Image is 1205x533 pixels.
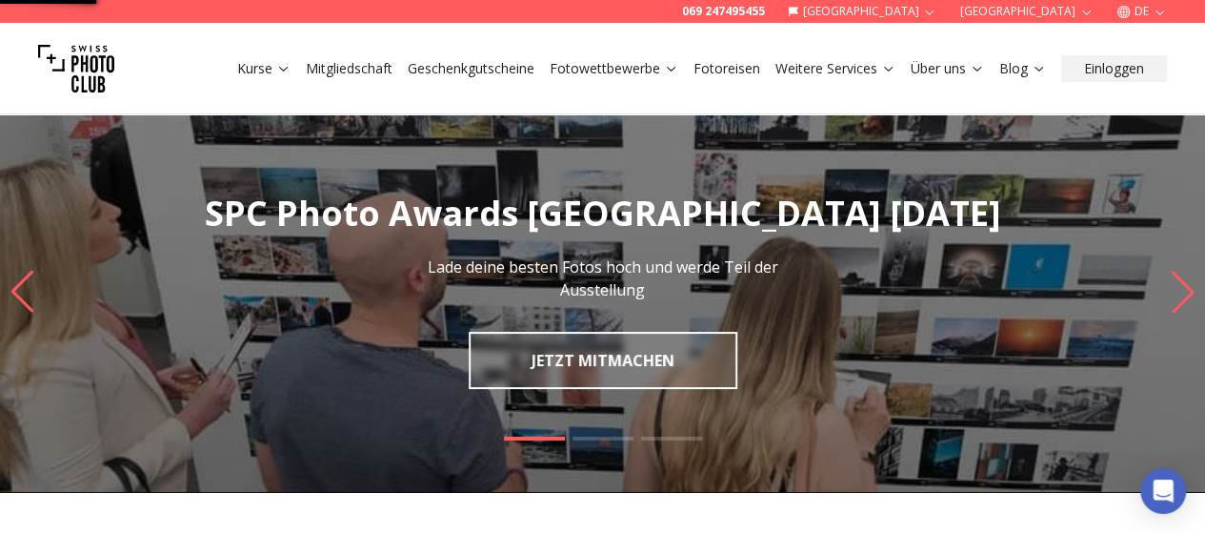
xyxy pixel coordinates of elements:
[768,55,903,82] button: Weitere Services
[408,59,534,78] a: Geschenkgutscheine
[693,59,760,78] a: Fotoreisen
[237,59,291,78] a: Kurse
[1061,55,1167,82] button: Einloggen
[911,59,984,78] a: Über uns
[686,55,768,82] button: Fotoreisen
[38,31,114,107] img: Swiss photo club
[469,332,737,389] a: JETZT MITMACHEN
[999,59,1046,78] a: Blog
[542,55,686,82] button: Fotowettbewerbe
[230,55,298,82] button: Kurse
[298,55,400,82] button: Mitgliedschaft
[1140,468,1186,514] div: Open Intercom Messenger
[550,59,678,78] a: Fotowettbewerbe
[775,59,895,78] a: Weitere Services
[682,4,765,19] a: 069 247495455
[903,55,992,82] button: Über uns
[306,59,392,78] a: Mitgliedschaft
[390,256,816,301] p: Lade deine besten Fotos hoch und werde Teil der Ausstellung
[992,55,1054,82] button: Blog
[400,55,542,82] button: Geschenkgutscheine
